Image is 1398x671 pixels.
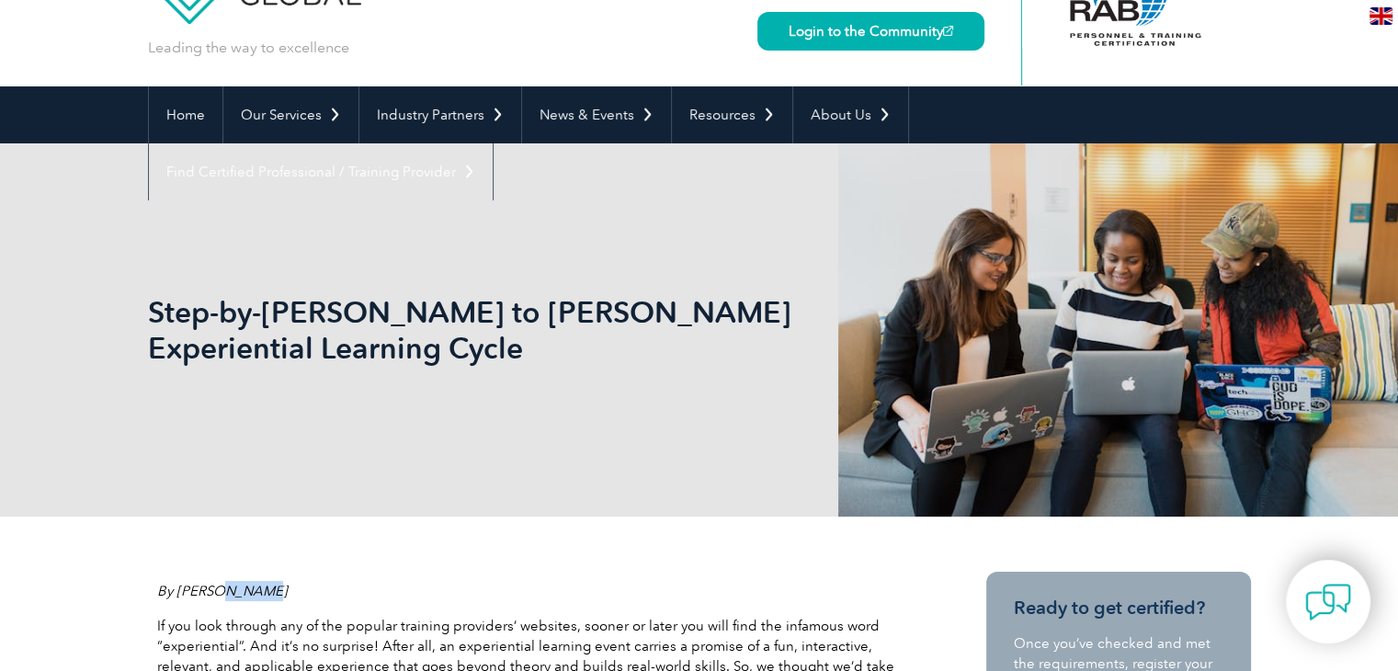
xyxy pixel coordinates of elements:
[793,86,908,143] a: About Us
[149,86,222,143] a: Home
[149,143,493,200] a: Find Certified Professional / Training Provider
[943,26,953,36] img: open_square.png
[148,294,854,366] h1: Step-by-[PERSON_NAME] to [PERSON_NAME] Experiential Learning Cycle
[148,38,349,58] p: Leading the way to excellence
[522,86,671,143] a: News & Events
[359,86,521,143] a: Industry Partners
[1014,597,1223,620] h3: Ready to get certified?
[672,86,792,143] a: Resources
[223,86,358,143] a: Our Services
[1305,579,1351,625] img: contact-chat.png
[157,583,288,599] em: By [PERSON_NAME]
[1370,7,1392,25] img: en
[757,12,984,51] a: Login to the Community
